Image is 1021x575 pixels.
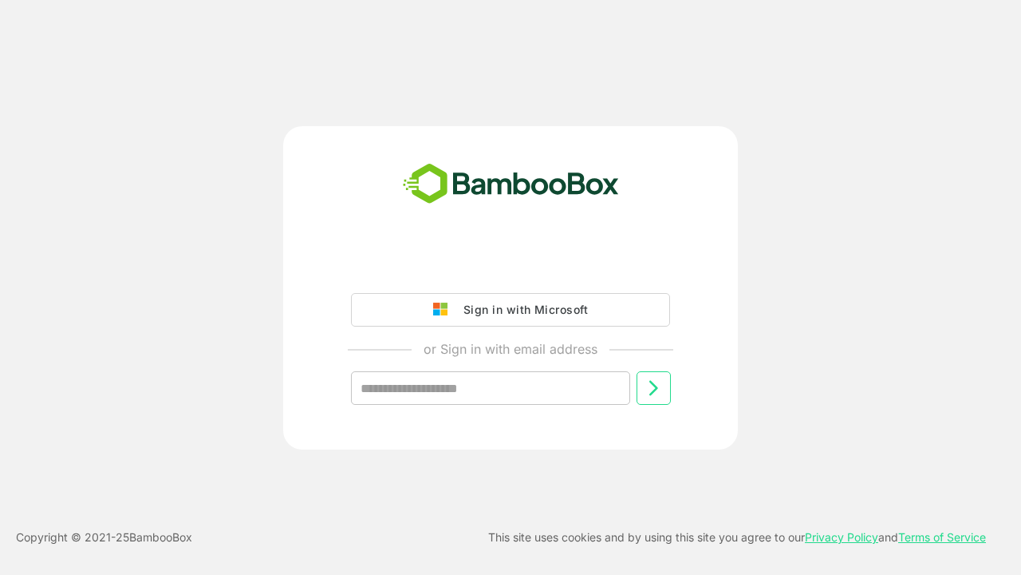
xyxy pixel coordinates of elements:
p: or Sign in with email address [424,339,597,359]
img: bamboobox [394,158,628,211]
div: Sign in with Microsoft [455,299,588,320]
a: Privacy Policy [805,530,878,544]
p: Copyright © 2021- 25 BambooBox [16,528,192,547]
a: Terms of Service [898,530,986,544]
img: google [433,303,455,317]
p: This site uses cookies and by using this site you agree to our and [488,528,986,547]
button: Sign in with Microsoft [351,293,670,327]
